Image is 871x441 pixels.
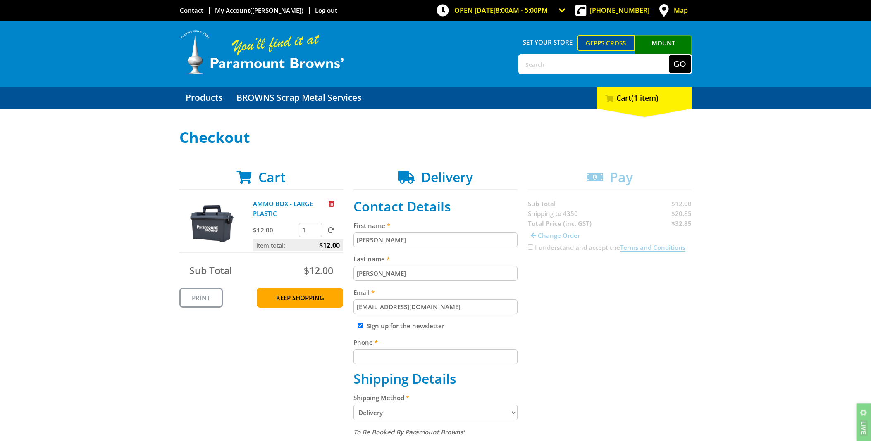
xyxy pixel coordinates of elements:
[421,168,473,186] span: Delivery
[179,129,692,146] h1: Checkout
[353,199,518,214] h2: Contact Details
[353,254,518,264] label: Last name
[215,6,303,14] a: Go to the My Account page
[597,87,692,109] div: Cart
[454,6,548,15] span: OPEN [DATE]
[179,29,345,75] img: Paramount Browns'
[353,393,518,403] label: Shipping Method
[496,6,548,15] span: 8:00am - 5:00pm
[353,232,518,247] input: Please enter your first name.
[179,288,223,308] a: Print
[253,239,343,251] p: Item total:
[353,287,518,297] label: Email
[315,6,337,14] a: Log out
[367,322,444,330] label: Sign up for the newsletter
[519,55,669,73] input: Search
[187,199,237,248] img: AMMO BOX - LARGE PLASTIC
[857,403,871,441] section: Better navigator - Live page
[518,35,577,50] span: Set your store
[179,87,229,109] a: Go to the Products page
[577,35,635,51] a: Gepps Cross
[631,93,659,103] span: (1 item)
[250,6,303,14] span: ([PERSON_NAME])
[319,239,340,251] span: $12.00
[353,428,465,436] em: To Be Booked By Paramount Browns'
[353,371,518,386] h2: Shipping Details
[230,87,367,109] a: Go to the BROWNS Scrap Metal Services page
[257,288,343,308] a: Keep Shopping
[353,349,518,364] input: Please enter your telephone number.
[253,225,297,235] p: $12.00
[857,403,871,441] button: Tool menu
[329,199,334,208] a: Remove from cart
[253,199,313,218] a: AMMO BOX - LARGE PLASTIC
[635,35,692,66] a: Mount [PERSON_NAME]
[669,55,691,73] button: Go
[353,405,518,420] select: Please select a shipping method.
[258,168,286,186] span: Cart
[180,6,203,14] a: Go to the Contact page
[189,264,232,277] span: Sub Total
[353,337,518,347] label: Phone
[860,420,868,436] span: Live
[353,220,518,230] label: First name
[353,266,518,281] input: Please enter your last name.
[353,299,518,314] input: Please enter your email address.
[304,264,333,277] span: $12.00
